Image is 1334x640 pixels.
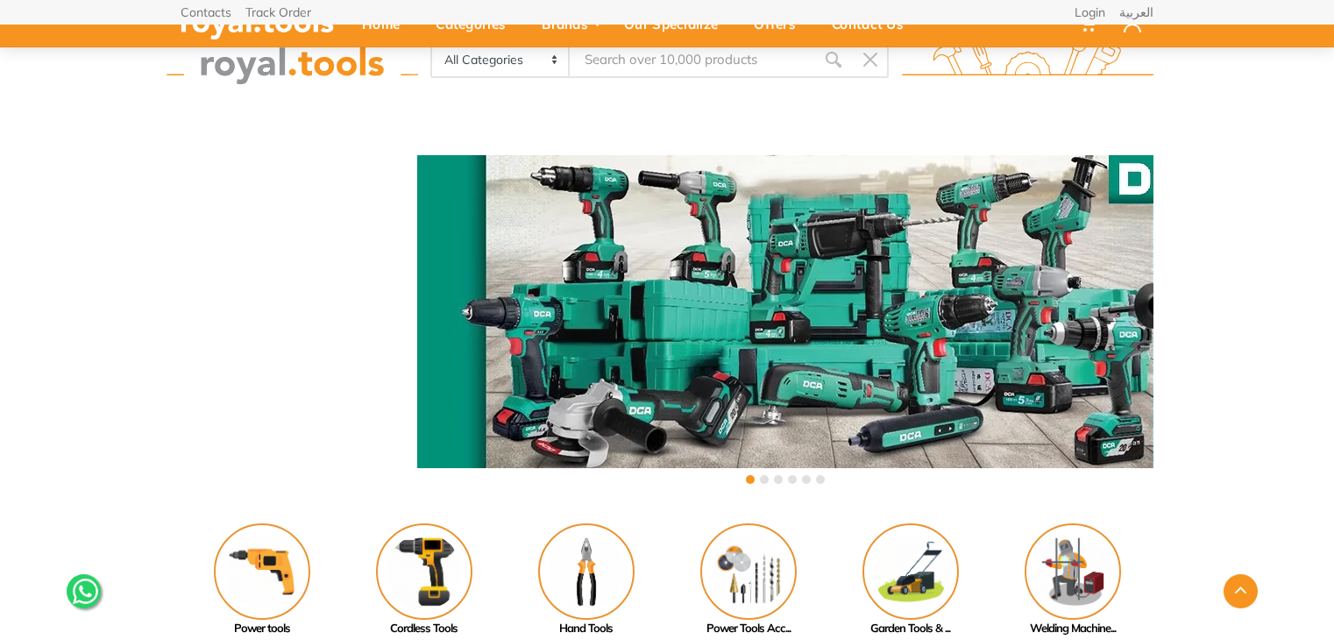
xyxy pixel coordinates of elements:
a: Power tools [181,523,343,637]
a: Contacts [181,6,231,18]
a: Track Order [245,6,311,18]
img: Royal - Cordless Tools [376,523,472,620]
div: Power Tools Acc... [667,620,829,637]
img: royal.tools Logo [167,36,418,84]
img: royal.tools Logo [902,36,1153,84]
a: Garden Tools & ... [829,523,991,637]
div: Cordless Tools [343,620,505,637]
div: Garden Tools & ... [829,620,991,637]
img: Royal - Garden Tools & Accessories [862,523,959,620]
select: Category [432,43,570,76]
a: Hand Tools [505,523,667,637]
a: Login [1075,6,1105,18]
img: Royal - Hand Tools [538,523,635,620]
div: Hand Tools [505,620,667,637]
a: Cordless Tools [343,523,505,637]
input: Site search [570,41,815,78]
div: Power tools [181,620,343,637]
img: Royal - Welding Machine & Tools [1025,523,1121,620]
img: Royal - Power Tools Accessories [700,523,797,620]
img: Royal - Power tools [214,523,310,620]
div: Welding Machine... [991,620,1153,637]
a: العربية [1119,6,1153,18]
a: Welding Machine... [991,523,1153,637]
a: Power Tools Acc... [667,523,829,637]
